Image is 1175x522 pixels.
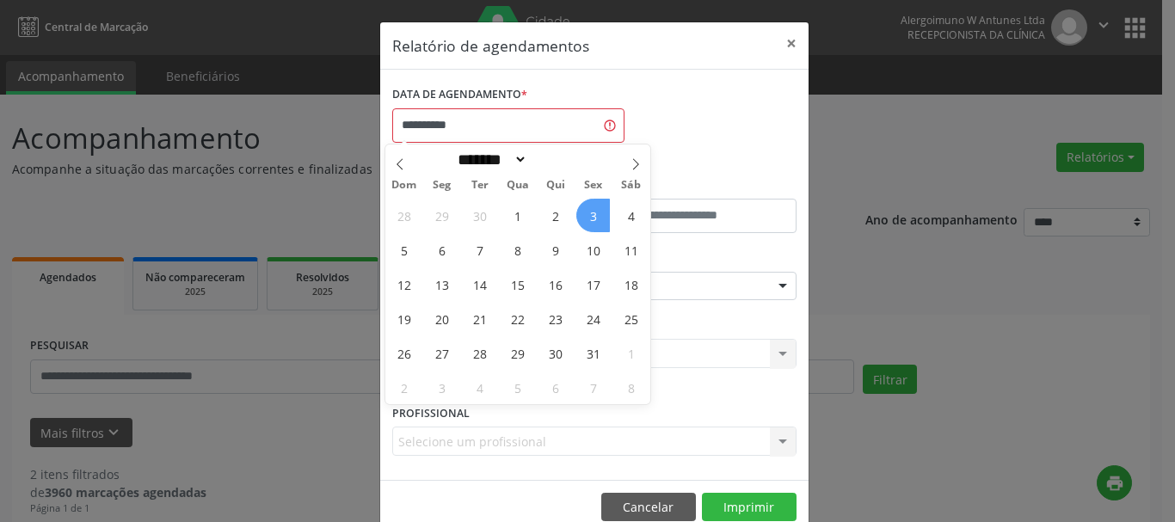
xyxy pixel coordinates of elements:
span: Novembro 7, 2025 [576,371,610,404]
span: Outubro 6, 2025 [425,233,458,267]
span: Outubro 17, 2025 [576,267,610,301]
span: Outubro 4, 2025 [614,199,648,232]
span: Novembro 1, 2025 [614,336,648,370]
span: Outubro 16, 2025 [538,267,572,301]
span: Sex [575,180,612,191]
span: Outubro 26, 2025 [387,336,421,370]
span: Outubro 13, 2025 [425,267,458,301]
span: Outubro 9, 2025 [538,233,572,267]
span: Novembro 5, 2025 [501,371,534,404]
span: Qui [537,180,575,191]
span: Sáb [612,180,650,191]
span: Outubro 2, 2025 [538,199,572,232]
span: Outubro 7, 2025 [463,233,496,267]
span: Ter [461,180,499,191]
span: Outubro 11, 2025 [614,233,648,267]
span: Outubro 14, 2025 [463,267,496,301]
span: Novembro 4, 2025 [463,371,496,404]
span: Setembro 29, 2025 [425,199,458,232]
span: Setembro 28, 2025 [387,199,421,232]
span: Outubro 31, 2025 [576,336,610,370]
span: Outubro 12, 2025 [387,267,421,301]
span: Seg [423,180,461,191]
span: Novembro 2, 2025 [387,371,421,404]
span: Novembro 8, 2025 [614,371,648,404]
button: Imprimir [702,493,797,522]
span: Outubro 15, 2025 [501,267,534,301]
span: Outubro 22, 2025 [501,302,534,335]
h5: Relatório de agendamentos [392,34,589,57]
span: Outubro 10, 2025 [576,233,610,267]
button: Close [774,22,809,64]
span: Outubro 8, 2025 [501,233,534,267]
span: Setembro 30, 2025 [463,199,496,232]
span: Novembro 6, 2025 [538,371,572,404]
label: DATA DE AGENDAMENTO [392,82,527,108]
span: Outubro 18, 2025 [614,267,648,301]
input: Year [527,150,584,169]
span: Outubro 5, 2025 [387,233,421,267]
span: Outubro 28, 2025 [463,336,496,370]
label: PROFISSIONAL [392,400,470,427]
span: Outubro 1, 2025 [501,199,534,232]
span: Outubro 29, 2025 [501,336,534,370]
span: Outubro 25, 2025 [614,302,648,335]
button: Cancelar [601,493,696,522]
span: Novembro 3, 2025 [425,371,458,404]
span: Outubro 19, 2025 [387,302,421,335]
label: ATÉ [599,172,797,199]
span: Outubro 27, 2025 [425,336,458,370]
span: Dom [385,180,423,191]
span: Outubro 30, 2025 [538,336,572,370]
span: Outubro 21, 2025 [463,302,496,335]
span: Outubro 24, 2025 [576,302,610,335]
select: Month [452,150,527,169]
span: Outubro 3, 2025 [576,199,610,232]
span: Outubro 20, 2025 [425,302,458,335]
span: Qua [499,180,537,191]
span: Outubro 23, 2025 [538,302,572,335]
